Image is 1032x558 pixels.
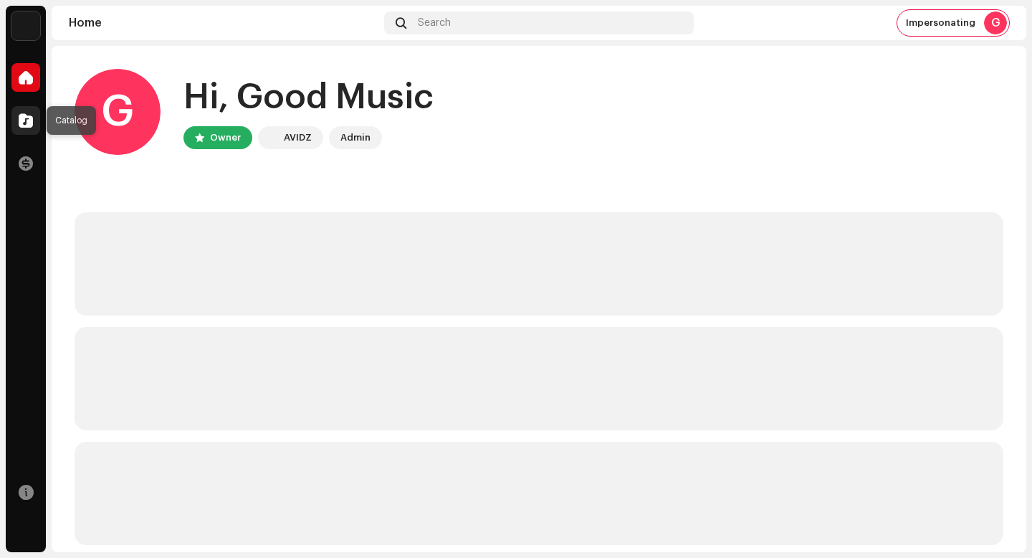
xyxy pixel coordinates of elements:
[261,129,278,146] img: 10d72f0b-d06a-424f-aeaa-9c9f537e57b6
[210,129,241,146] div: Owner
[984,11,1007,34] div: G
[11,11,40,40] img: 10d72f0b-d06a-424f-aeaa-9c9f537e57b6
[284,129,312,146] div: AVIDZ
[69,17,378,29] div: Home
[906,17,975,29] span: Impersonating
[183,75,434,120] div: Hi, Good Music
[340,129,371,146] div: Admin
[75,69,161,155] div: G
[418,17,451,29] span: Search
